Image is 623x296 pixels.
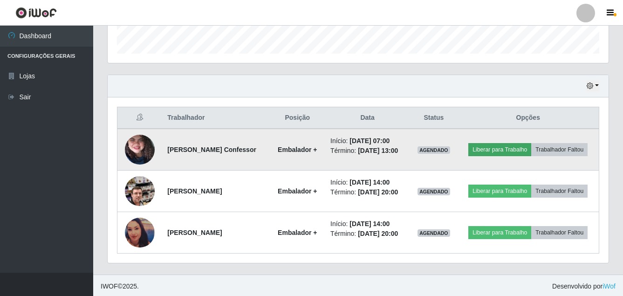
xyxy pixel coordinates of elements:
[278,229,317,236] strong: Embalador +
[278,146,317,153] strong: Embalador +
[349,220,390,227] time: [DATE] 14:00
[167,187,222,195] strong: [PERSON_NAME]
[278,187,317,195] strong: Embalador +
[602,282,616,290] a: iWof
[330,229,404,239] li: Término:
[358,147,398,154] time: [DATE] 13:00
[410,107,457,129] th: Status
[125,165,155,218] img: 1699235527028.jpeg
[101,282,139,291] span: © 2025 .
[330,219,404,229] li: Início:
[330,146,404,156] li: Término:
[468,185,531,198] button: Liberar para Trabalho
[552,282,616,291] span: Desenvolvido por
[468,226,531,239] button: Liberar para Trabalho
[167,146,256,153] strong: [PERSON_NAME] Confessor
[468,143,531,156] button: Liberar para Trabalho
[531,226,588,239] button: Trabalhador Faltou
[418,188,450,195] span: AGENDADO
[330,187,404,197] li: Término:
[358,230,398,237] time: [DATE] 20:00
[325,107,410,129] th: Data
[349,179,390,186] time: [DATE] 14:00
[358,188,398,196] time: [DATE] 20:00
[125,117,155,183] img: 1748891631133.jpeg
[15,7,57,19] img: CoreUI Logo
[270,107,325,129] th: Posição
[418,229,450,237] span: AGENDADO
[330,178,404,187] li: Início:
[418,146,450,154] span: AGENDADO
[125,218,155,248] img: 1738963507457.jpeg
[531,185,588,198] button: Trabalhador Faltou
[349,137,390,145] time: [DATE] 07:00
[162,107,270,129] th: Trabalhador
[167,229,222,236] strong: [PERSON_NAME]
[458,107,599,129] th: Opções
[531,143,588,156] button: Trabalhador Faltou
[330,136,404,146] li: Início:
[101,282,118,290] span: IWOF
